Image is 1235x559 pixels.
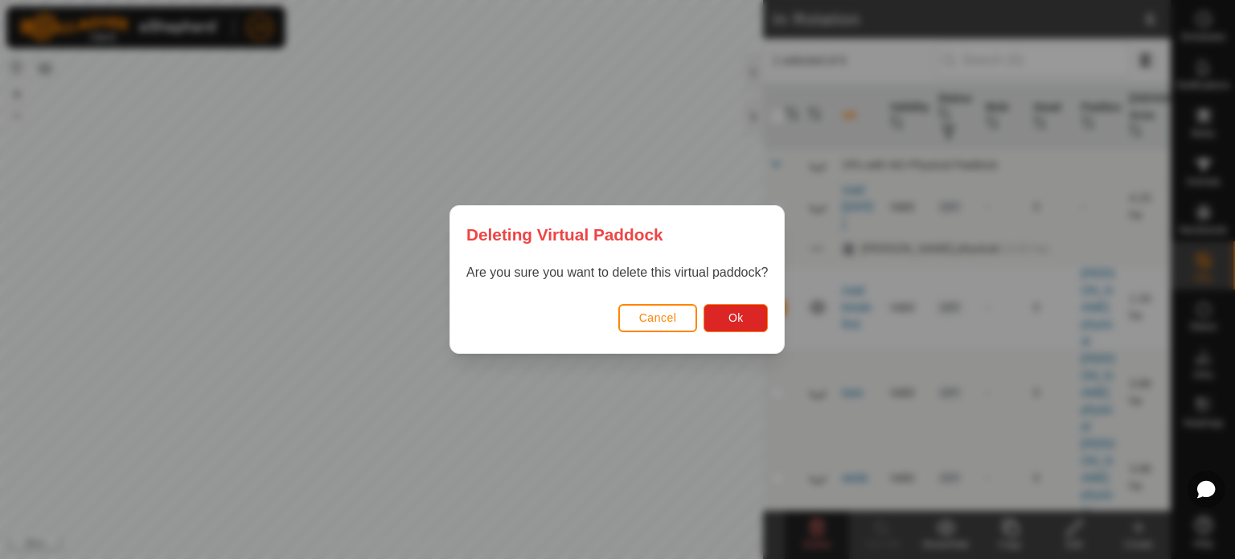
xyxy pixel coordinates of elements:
span: Ok [728,311,744,324]
p: Are you sure you want to delete this virtual paddock? [466,263,768,282]
span: Deleting Virtual Paddock [466,222,663,247]
button: Ok [704,304,769,332]
span: Cancel [639,311,677,324]
button: Cancel [618,304,698,332]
